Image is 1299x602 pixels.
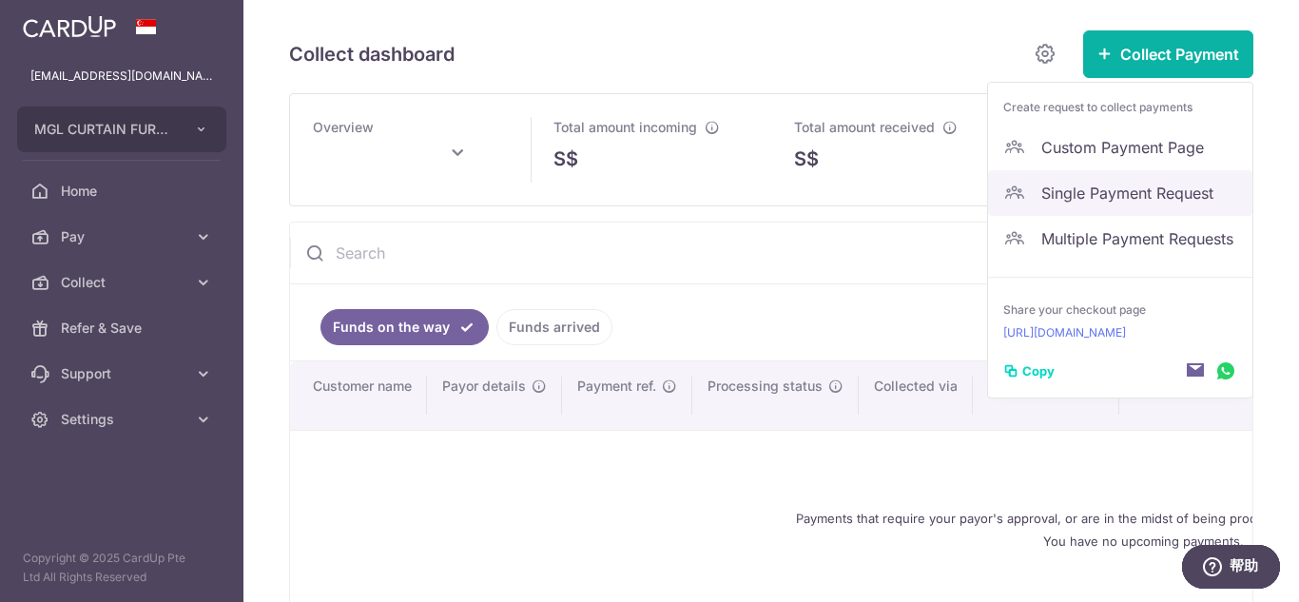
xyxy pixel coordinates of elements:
[577,377,656,396] span: Payment ref.
[553,145,578,173] span: S$
[320,309,489,345] a: Funds on the way
[553,119,697,135] span: Total amount incoming
[48,12,78,30] span: 帮助
[442,377,526,396] span: Payor details
[1022,361,1055,380] span: Copy
[61,319,186,338] span: Refer & Save
[794,145,819,173] span: S$
[1003,301,1237,320] p: Share your checkout page
[61,410,186,429] span: Settings
[708,377,823,396] span: Processing status
[290,361,427,430] th: Customer name
[1041,182,1237,204] span: Single Payment Request
[313,119,374,135] span: Overview
[61,273,186,292] span: Collect
[17,107,226,152] button: MGL CURTAIN FURNISHING
[61,364,186,383] span: Support
[988,90,1252,125] li: Create request to collect payments
[34,120,175,139] span: MGL CURTAIN FURNISHING
[290,223,1161,283] input: Search
[23,15,116,38] img: CardUp
[794,119,935,135] span: Total amount received
[61,182,186,201] span: Home
[1003,323,1237,342] a: [URL][DOMAIN_NAME]
[859,361,973,430] th: Collected via
[496,309,612,345] a: Funds arrived
[988,125,1252,170] a: Custom Payment Page
[1041,136,1237,159] span: Custom Payment Page
[1181,545,1280,592] iframe: 打开一个小组件，您可以在其中找到更多信息
[30,67,213,86] p: [EMAIL_ADDRESS][DOMAIN_NAME]
[988,216,1252,262] a: Multiple Payment Requests
[289,39,455,69] h5: Collect dashboard
[1041,227,1237,250] span: Multiple Payment Requests
[1003,361,1055,380] button: Copy
[987,82,1253,398] ul: Collect Payment
[1083,30,1253,78] button: Collect Payment
[988,170,1252,216] a: Single Payment Request
[61,227,186,246] span: Pay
